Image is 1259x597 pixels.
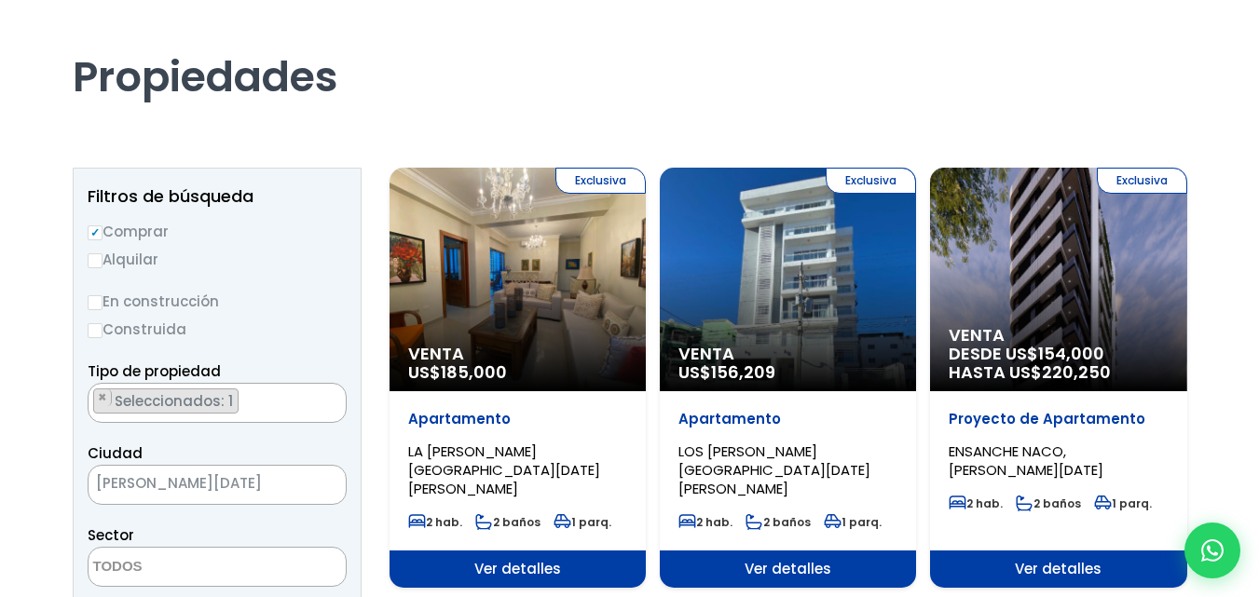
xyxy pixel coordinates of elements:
[89,470,299,496] span: SANTO DOMINGO DE GUZMÁN
[88,361,221,381] span: Tipo de propiedad
[746,514,811,530] span: 2 baños
[475,514,541,530] span: 2 baños
[94,389,112,406] button: Remove item
[678,514,732,530] span: 2 hab.
[88,525,134,545] span: Sector
[325,388,336,407] button: Remove all items
[408,410,627,428] p: Apartamento
[678,360,775,384] span: US$
[826,168,916,194] span: Exclusiva
[318,477,327,494] span: ×
[949,326,1168,345] span: Venta
[555,168,646,194] span: Exclusiva
[949,410,1168,428] p: Proyecto de Apartamento
[93,388,239,414] li: APARTAMENTO
[930,168,1186,588] a: Exclusiva Venta DESDE US$154,000 HASTA US$220,250 Proyecto de Apartamento ENSANCHE NACO, [PERSON_...
[98,389,107,406] span: ×
[1038,342,1104,365] span: 154,000
[326,389,335,406] span: ×
[930,550,1186,588] span: Ver detalles
[88,465,347,505] span: SANTO DOMINGO DE GUZMÁN
[390,550,646,588] span: Ver detalles
[299,470,327,500] button: Remove all items
[711,360,775,384] span: 156,209
[1016,495,1081,511] span: 2 baños
[88,323,103,338] input: Construida
[88,187,347,206] h2: Filtros de búsqueda
[113,391,238,411] span: Seleccionados: 1
[88,290,347,313] label: En construcción
[1094,495,1152,511] span: 1 parq.
[1042,360,1111,384] span: 220,250
[1097,168,1187,194] span: Exclusiva
[660,550,916,588] span: Ver detalles
[678,410,897,428] p: Apartamento
[678,345,897,363] span: Venta
[660,168,916,588] a: Exclusiva Venta US$156,209 Apartamento LOS [PERSON_NAME][GEOGRAPHIC_DATA][DATE][PERSON_NAME] 2 ha...
[390,168,646,588] a: Exclusiva Venta US$185,000 Apartamento LA [PERSON_NAME][GEOGRAPHIC_DATA][DATE][PERSON_NAME] 2 hab...
[88,248,347,271] label: Alquilar
[949,363,1168,382] span: HASTA US$
[554,514,611,530] span: 1 parq.
[89,548,269,588] textarea: Search
[88,225,103,240] input: Comprar
[824,514,882,530] span: 1 parq.
[408,360,507,384] span: US$
[88,295,103,310] input: En construcción
[949,441,1103,480] span: ENSANCHE NACO, [PERSON_NAME][DATE]
[88,253,103,268] input: Alquilar
[88,318,347,341] label: Construida
[88,443,143,463] span: Ciudad
[949,495,1003,511] span: 2 hab.
[408,441,600,498] span: LA [PERSON_NAME][GEOGRAPHIC_DATA][DATE][PERSON_NAME]
[949,345,1168,382] span: DESDE US$
[88,220,347,243] label: Comprar
[678,441,870,498] span: LOS [PERSON_NAME][GEOGRAPHIC_DATA][DATE][PERSON_NAME]
[408,514,462,530] span: 2 hab.
[89,384,99,424] textarea: Search
[441,360,507,384] span: 185,000
[408,345,627,363] span: Venta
